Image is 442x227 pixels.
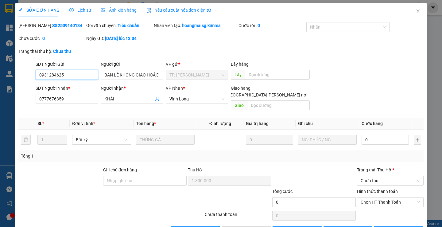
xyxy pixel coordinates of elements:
span: SỬA ĐƠN HÀNG [18,8,59,13]
span: picture [101,8,105,12]
span: Yêu cầu xuất hóa đơn điện tử [146,8,211,13]
span: SL [37,121,42,126]
div: VP gửi [166,61,228,68]
div: Ngày GD: [86,35,153,42]
button: plus [414,135,421,145]
span: user-add [155,96,160,101]
div: Nhân viên tạo: [154,22,237,29]
span: close [416,9,421,14]
label: Ghi chú đơn hàng [103,167,137,172]
div: Người nhận [101,85,163,92]
span: Giao hàng [231,86,250,91]
span: Lấy hàng [231,62,249,67]
span: Vĩnh Long [169,94,225,104]
span: edit [18,8,23,12]
label: Hình thức thanh toán [357,189,398,194]
div: Người gửi [101,61,163,68]
input: Dọc đường [245,70,310,80]
div: Gói vận chuyển: [86,22,153,29]
span: Cước hàng [362,121,383,126]
b: [DATE] lúc 13:04 [105,36,137,41]
div: Chưa thanh toán [204,211,272,222]
button: Close [409,3,427,20]
span: Chưa thu [361,176,420,185]
b: SG2509140134 [52,23,82,28]
span: Định lượng [209,121,231,126]
b: Chưa thu [53,49,71,54]
span: Tên hàng [136,121,156,126]
span: Lấy [231,70,245,80]
div: [PERSON_NAME]: [18,22,85,29]
button: delete [21,135,31,145]
b: Tiêu chuẩn [118,23,139,28]
span: [GEOGRAPHIC_DATA][PERSON_NAME] nơi [223,92,310,98]
input: Ghi chú đơn hàng [103,176,187,186]
span: TP. Hồ Chí Minh [169,70,225,80]
input: Ghi Chú [298,135,357,145]
span: Giao [231,100,247,110]
div: Cước rồi : [238,22,305,29]
span: Tổng cước [272,189,293,194]
img: icon [146,8,151,13]
div: SĐT Người Nhận [36,85,98,92]
input: VD: Bàn, Ghế [136,135,195,145]
span: Thu Hộ [188,167,202,172]
span: Lịch sử [69,8,91,13]
span: Bất kỳ [76,135,127,144]
b: 0 [258,23,260,28]
span: Chọn HT Thanh Toán [361,198,420,207]
b: 0 [42,36,45,41]
div: Chưa cước : [18,35,85,42]
span: clock-circle [69,8,74,12]
input: Dọc đường [247,100,310,110]
div: Trạng thái Thu Hộ [357,166,424,173]
span: Ảnh kiện hàng [101,8,137,13]
input: 0 [246,135,293,145]
div: Tổng: 1 [21,153,171,159]
span: Giá trị hàng [246,121,269,126]
div: Trạng thái thu hộ: [18,48,102,55]
span: Đơn vị tính [72,121,95,126]
th: Ghi chú [296,118,359,130]
div: SĐT Người Gửi [36,61,98,68]
b: hoangmaisg.kimma [182,23,221,28]
span: VP Nhận [166,86,183,91]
